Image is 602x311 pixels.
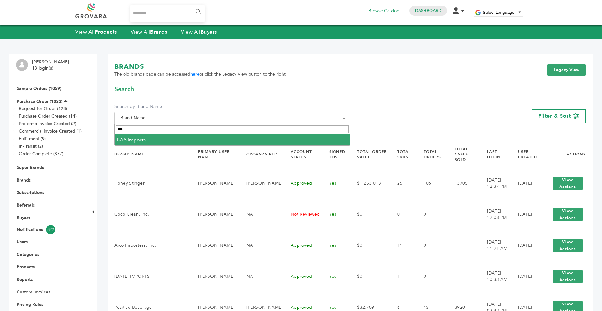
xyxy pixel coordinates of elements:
th: Total Orders [416,141,447,168]
a: Order Complete (877) [19,151,63,157]
button: View Actions [553,270,583,283]
th: Last Login [479,141,510,168]
td: Approved [283,261,321,292]
a: Super Brands [17,165,44,171]
td: 1 [389,261,416,292]
strong: Products [95,29,117,35]
a: Subscriptions [17,190,44,196]
td: 0 [416,199,447,230]
a: Proforma Invoice Created (2) [19,121,76,127]
h1: BRANDS [114,62,286,71]
td: [DATE] [510,261,542,292]
td: [DATE] 12:08 PM [479,199,510,230]
strong: Brands [150,29,167,35]
td: Yes [321,168,349,199]
a: Fulfillment (9) [19,136,46,142]
a: Browse Catalog [368,8,399,14]
td: Approved [283,168,321,199]
td: 0 [416,230,447,261]
td: [PERSON_NAME] [190,199,239,230]
a: Products [17,264,35,270]
td: $0 [349,261,389,292]
button: View Actions [553,177,583,190]
a: here [190,71,199,77]
th: User Created [510,141,542,168]
a: Reports [17,277,33,282]
td: $0 [349,199,389,230]
td: NA [239,261,283,292]
a: Commercial Invoice Created (1) [19,128,82,134]
td: [DATE] 12:37 PM [479,168,510,199]
strong: Buyers [201,29,217,35]
td: 26 [389,168,416,199]
span: Brand Name [114,112,350,124]
td: 11 [389,230,416,261]
td: $0 [349,230,389,261]
td: [DATE] [510,199,542,230]
span: The old brands page can be accessed or click the Legacy View button to the right [114,71,286,77]
input: Search... [130,5,205,22]
th: Account Status [283,141,321,168]
th: Total Order Value [349,141,389,168]
img: profile.png [16,59,28,71]
td: NA [239,199,283,230]
a: Buyers [17,215,30,221]
a: Purchase Order Created (14) [19,113,77,119]
td: [DATE] IMPORTS [114,261,190,292]
a: Categories [17,251,39,257]
td: Not Reviewed [283,199,321,230]
td: 0 [389,199,416,230]
a: Notifications822 [17,225,81,234]
a: View AllBuyers [181,29,217,35]
a: Custom Invoices [17,289,50,295]
td: Yes [321,199,349,230]
th: Grovara Rep [239,141,283,168]
a: Brands [17,177,31,183]
td: [PERSON_NAME] [190,230,239,261]
td: [PERSON_NAME] [190,261,239,292]
a: View AllProducts [75,29,117,35]
span: Brand Name [118,113,347,122]
a: Request for Order (128) [19,106,67,112]
td: Coco Clean, Inc. [114,199,190,230]
li: [PERSON_NAME] - 13 login(s) [32,59,73,71]
input: Search [116,125,349,133]
td: [DATE] 10:33 AM [479,261,510,292]
td: [DATE] [510,168,542,199]
td: 0 [416,261,447,292]
th: Signed TOS [321,141,349,168]
td: [PERSON_NAME] [190,168,239,199]
td: [DATE] [510,230,542,261]
li: BAA Imports [115,134,350,145]
td: [DATE] 11:21 AM [479,230,510,261]
th: Total Cases Sold [447,141,479,168]
button: View Actions [553,239,583,252]
span: 822 [46,225,55,234]
span: Filter & Sort [538,113,571,119]
span: Select Language [483,10,514,15]
a: Users [17,239,28,245]
th: Primary User Name [190,141,239,168]
td: Yes [321,230,349,261]
td: Aiko Importers, Inc. [114,230,190,261]
td: [PERSON_NAME] [239,168,283,199]
th: Actions [542,141,586,168]
td: Yes [321,261,349,292]
td: $1,253,013 [349,168,389,199]
td: NA [239,230,283,261]
a: Pricing Rules [17,302,43,308]
label: Search by Brand Name [114,103,350,110]
button: View Actions [553,208,583,221]
td: 13705 [447,168,479,199]
a: Purchase Order (1033) [17,98,62,104]
th: Total SKUs [389,141,416,168]
a: Referrals [17,202,35,208]
th: Brand Name [114,141,190,168]
span: ▼ [518,10,522,15]
span: Search [114,85,134,94]
a: View AllBrands [131,29,167,35]
a: Dashboard [415,8,441,13]
a: Sample Orders (1059) [17,86,61,92]
td: Approved [283,230,321,261]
